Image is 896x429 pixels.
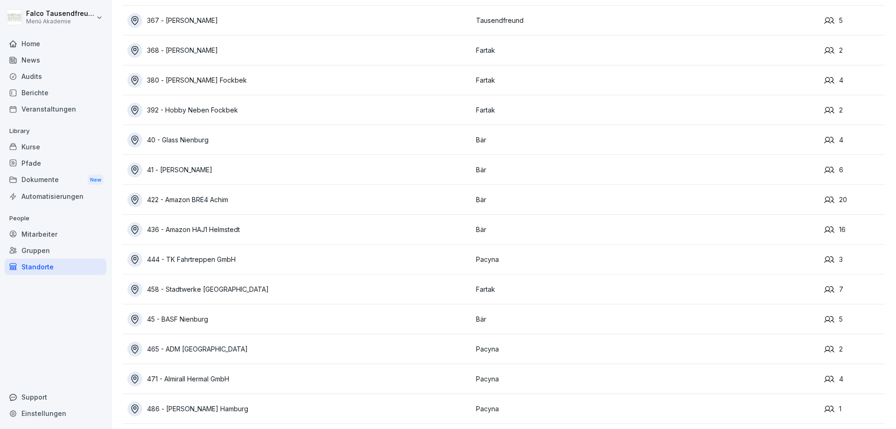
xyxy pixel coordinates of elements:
a: 422 - Amazon BRE4 Achim [127,192,471,207]
a: Gruppen [5,242,106,259]
td: Fartak [471,65,820,95]
td: Bär [471,304,820,334]
td: Pacyna [471,334,820,364]
div: 1 [824,404,885,414]
td: Bär [471,215,820,245]
a: 444 - TK Fahrtreppen GmbH [127,252,471,267]
a: 40 - Glass Nienburg [127,133,471,148]
a: 368 - [PERSON_NAME] [127,43,471,58]
div: 4 [824,374,885,384]
a: 41 - [PERSON_NAME] [127,162,471,177]
div: 16 [824,225,885,235]
a: 436 - Amazon HAJ1 Helmstedt [127,222,471,237]
div: 5 [824,314,885,324]
div: Support [5,389,106,405]
a: Veranstaltungen [5,101,106,117]
div: 20 [824,195,885,205]
div: 5 [824,15,885,26]
a: 458 - Stadtwerke [GEOGRAPHIC_DATA] [127,282,471,297]
a: 380 - [PERSON_NAME] Fockbek [127,73,471,88]
a: 486 - [PERSON_NAME] Hamburg [127,401,471,416]
td: Fartak [471,274,820,304]
a: Pfade [5,155,106,171]
a: DokumenteNew [5,171,106,189]
p: Falco Tausendfreund [26,10,94,18]
div: 2 [824,105,885,115]
div: 2 [824,45,885,56]
p: Library [5,124,106,139]
div: 7 [824,284,885,295]
a: Berichte [5,84,106,101]
a: Kurse [5,139,106,155]
td: Bär [471,185,820,215]
div: 4 [824,135,885,145]
a: 465 - ADM [GEOGRAPHIC_DATA] [127,342,471,357]
a: Standorte [5,259,106,275]
a: 471 - Almirall Hermal GmbH [127,372,471,387]
div: 6 [824,165,885,175]
div: 3 [824,254,885,265]
td: Pacyna [471,245,820,274]
td: Bär [471,125,820,155]
p: People [5,211,106,226]
div: 2 [824,344,885,354]
div: 4 [824,75,885,85]
a: Automatisierungen [5,188,106,204]
div: Dokumente [5,171,106,189]
a: 45 - BASF Nienburg [127,312,471,327]
td: Fartak [471,95,820,125]
a: Mitarbeiter [5,226,106,242]
td: Bär [471,155,820,185]
a: 367 - [PERSON_NAME] [127,13,471,28]
a: Audits [5,68,106,84]
a: Einstellungen [5,405,106,422]
td: Pacyna [471,364,820,394]
a: Home [5,35,106,52]
p: Menü Akademie [26,18,94,25]
a: 392 - Hobby Neben Fockbek [127,103,471,118]
td: Fartak [471,35,820,65]
div: New [88,175,104,185]
a: News [5,52,106,68]
td: Tausendfreund [471,6,820,35]
td: Pacyna [471,394,820,424]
